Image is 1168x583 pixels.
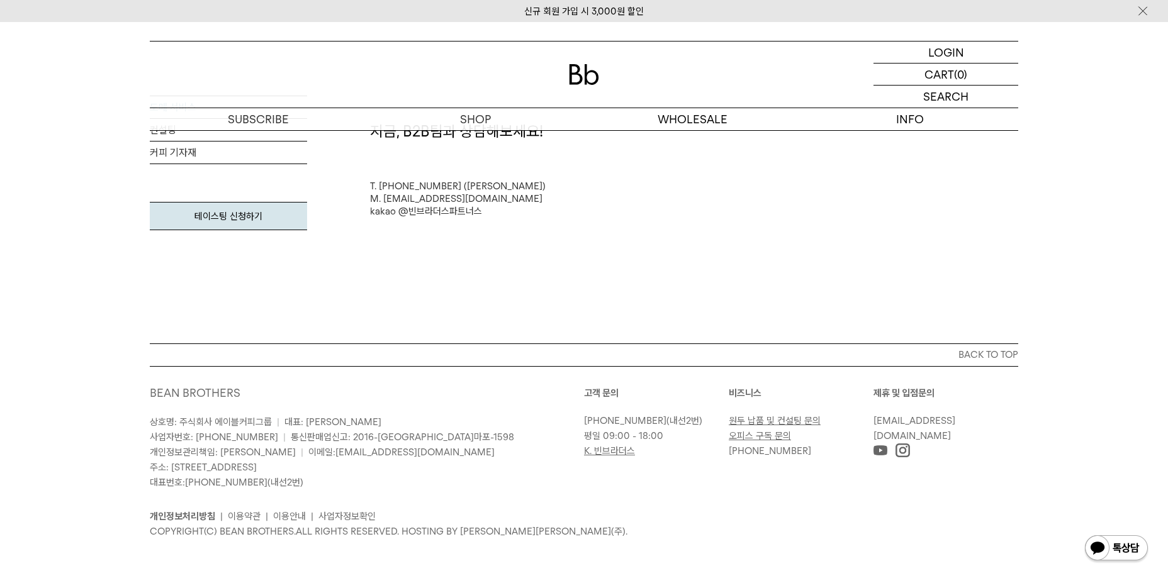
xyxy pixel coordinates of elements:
a: CART (0) [873,64,1018,86]
span: 사업자번호: [PHONE_NUMBER] [150,431,278,443]
img: 카카오톡 채널 1:1 채팅 버튼 [1084,534,1149,564]
button: BACK TO TOP [150,343,1018,366]
p: INFO [801,108,1018,130]
a: T. [PHONE_NUMBER] ([PERSON_NAME]) [370,180,546,192]
a: 사업자정보확인 [318,511,376,522]
a: 신규 회원 가입 시 3,000원 할인 [524,6,644,17]
p: SEARCH [923,86,969,108]
p: COPYRIGHT(C) BEAN BROTHERS. ALL RIGHTS RESERVED. HOSTING BY [PERSON_NAME][PERSON_NAME](주). [150,524,1018,539]
a: BEAN BROTHERS [150,386,240,399]
a: 오피스 구독 문의 [729,430,791,441]
img: 로고 [569,64,599,85]
a: LOGIN [873,42,1018,64]
span: | [301,447,303,458]
span: 통신판매업신고: 2016-[GEOGRAPHIC_DATA]마포-1598 [291,431,514,443]
a: [PHONE_NUMBER] [185,477,267,488]
p: (내선2번) [584,413,722,428]
a: [PHONE_NUMBER] [729,445,811,457]
span: 이메일: [308,447,495,458]
li: | [266,509,268,524]
a: kakao @빈브라더스파트너스 [370,206,482,217]
p: 고객 문의 [584,386,729,401]
span: | [277,416,279,428]
span: 주소: [STREET_ADDRESS] [150,462,257,473]
a: 이용안내 [273,511,306,522]
a: 테이스팅 신청하기 [150,202,307,230]
p: CART [924,64,954,85]
a: [EMAIL_ADDRESS][DOMAIN_NAME] [335,447,495,458]
a: [EMAIL_ADDRESS][DOMAIN_NAME] [873,415,955,441]
p: 제휴 및 입점문의 [873,386,1018,401]
span: 상호명: 주식회사 에이블커피그룹 [150,416,272,428]
a: 이용약관 [228,511,261,522]
a: 원두 납품 및 컨설팅 문의 [729,415,821,426]
p: 평일 09:00 - 18:00 [584,428,722,443]
div: 지금, B2B팀과 상담해보세요! [364,121,1025,142]
a: M. [EMAIL_ADDRESS][DOMAIN_NAME] [370,193,542,204]
a: 개인정보처리방침 [150,511,215,522]
a: [PHONE_NUMBER] [584,415,666,426]
p: LOGIN [928,42,964,63]
a: SUBSCRIBE [150,108,367,130]
span: 대표: [PERSON_NAME] [284,416,381,428]
p: (0) [954,64,967,85]
li: | [311,509,313,524]
span: 대표번호: (내선2번) [150,477,303,488]
a: SHOP [367,108,584,130]
span: 개인정보관리책임: [PERSON_NAME] [150,447,296,458]
a: K. 빈브라더스 [584,445,635,457]
a: 커피 기자재 [150,142,307,164]
p: WHOLESALE [584,108,801,130]
li: | [220,509,223,524]
p: 비즈니스 [729,386,873,401]
span: | [283,431,286,443]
